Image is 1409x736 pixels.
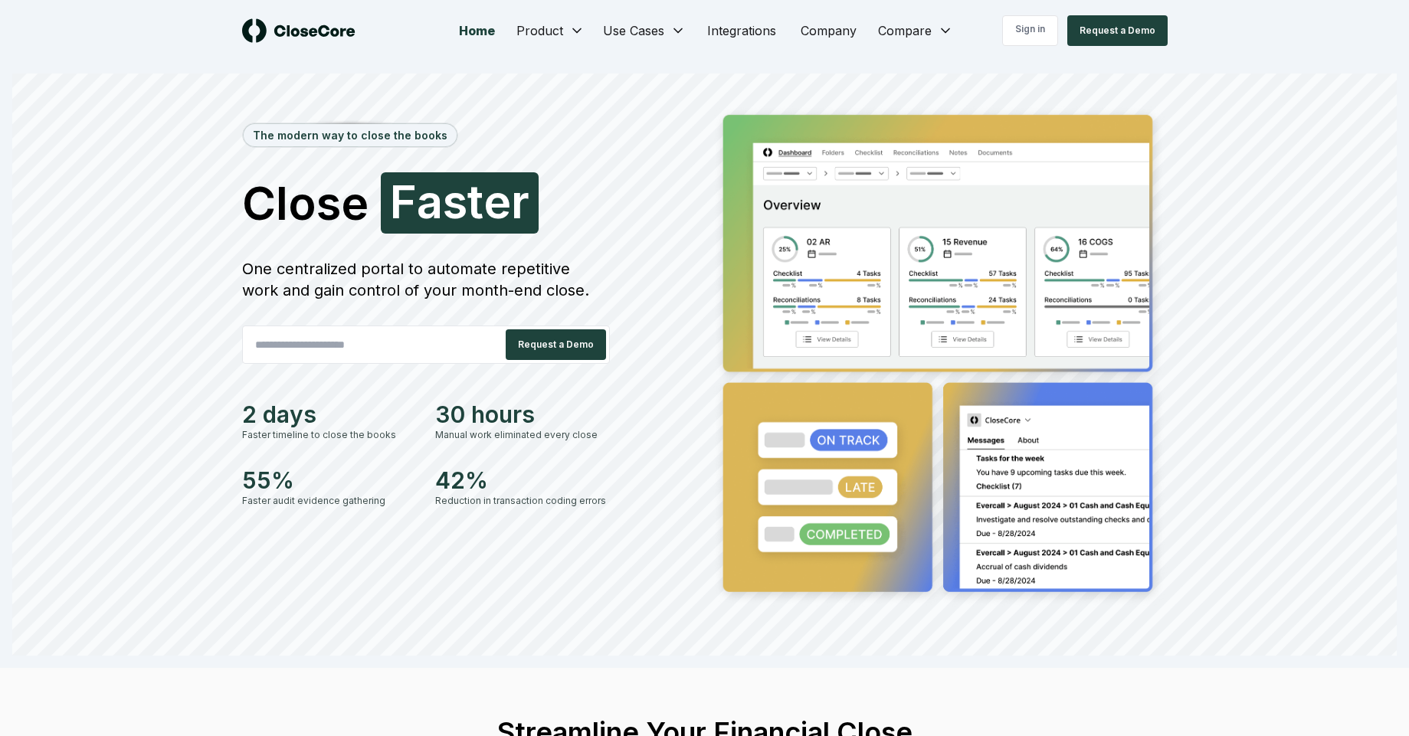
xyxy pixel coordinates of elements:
div: One centralized portal to automate repetitive work and gain control of your month-end close. [242,258,610,301]
a: Integrations [695,15,788,46]
div: Faster timeline to close the books [242,428,417,442]
div: Faster audit evidence gathering [242,494,417,508]
div: 2 days [242,401,417,428]
div: 30 hours [435,401,610,428]
button: Use Cases [594,15,695,46]
span: a [417,178,443,224]
span: Compare [878,21,932,40]
a: Company [788,15,869,46]
button: Compare [869,15,962,46]
div: Manual work eliminated every close [435,428,610,442]
span: s [443,178,467,224]
img: logo [242,18,356,43]
button: Request a Demo [1067,15,1168,46]
span: e [483,178,511,224]
span: Close [242,180,369,226]
img: Jumbotron [711,104,1168,608]
span: Use Cases [603,21,664,40]
span: r [511,178,529,224]
span: Product [516,21,563,40]
button: Product [507,15,594,46]
div: The modern way to close the books [244,124,457,146]
div: Reduction in transaction coding errors [435,494,610,508]
span: t [467,178,483,224]
div: 42% [435,466,610,494]
a: Sign in [1002,15,1058,46]
a: Home [447,15,507,46]
div: 55% [242,466,417,494]
span: F [390,178,417,224]
button: Request a Demo [506,329,606,360]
